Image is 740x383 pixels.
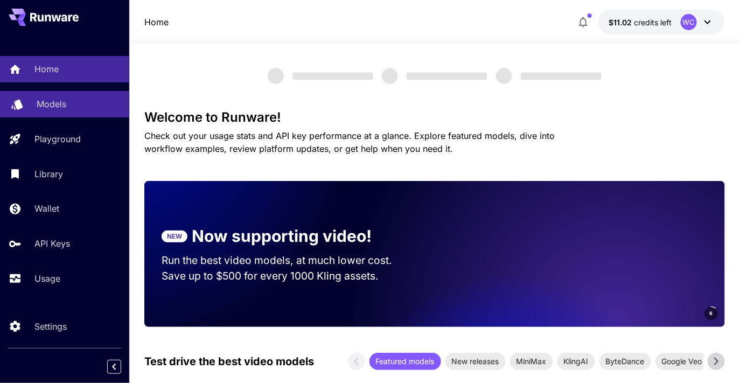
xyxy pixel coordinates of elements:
[609,18,634,27] span: $11.02
[557,353,595,370] div: KlingAI
[510,353,553,370] div: MiniMax
[445,356,506,367] span: New releases
[34,237,70,250] p: API Keys
[144,353,314,370] p: Test drive the best video models
[557,356,595,367] span: KlingAI
[144,130,555,154] span: Check out your usage stats and API key performance at a glance. Explore featured models, dive int...
[144,110,724,125] h3: Welcome to Runware!
[34,272,60,285] p: Usage
[445,353,506,370] div: New releases
[369,353,441,370] div: Featured models
[369,356,441,367] span: Featured models
[34,62,59,75] p: Home
[510,356,553,367] span: MiniMax
[162,253,413,268] p: Run the best video models, at much lower cost.
[115,357,129,377] div: Collapse sidebar
[598,10,725,34] button: $11.01935WC
[34,133,81,145] p: Playground
[37,98,66,110] p: Models
[599,356,651,367] span: ByteDance
[167,232,182,241] p: NEW
[162,268,413,284] p: Save up to $500 for every 1000 Kling assets.
[144,16,169,29] a: Home
[34,168,63,180] p: Library
[107,360,121,374] button: Collapse sidebar
[609,17,672,28] div: $11.01935
[34,202,59,215] p: Wallet
[192,224,372,248] p: Now supporting video!
[681,14,697,30] div: WC
[34,320,67,333] p: Settings
[655,356,709,367] span: Google Veo
[655,353,709,370] div: Google Veo
[599,353,651,370] div: ByteDance
[634,18,672,27] span: credits left
[144,16,169,29] nav: breadcrumb
[710,309,713,317] span: 6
